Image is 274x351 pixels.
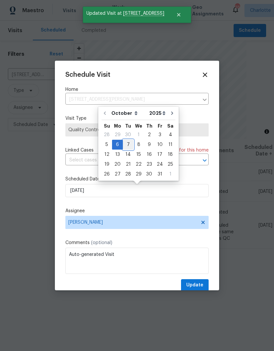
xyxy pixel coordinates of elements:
div: Mon Oct 27 2025 [112,169,123,179]
div: 11 [165,140,175,149]
abbr: Friday [158,124,162,128]
button: Update [181,279,209,291]
div: Thu Oct 30 2025 [144,169,154,179]
div: Sun Oct 12 2025 [102,150,112,159]
div: Mon Oct 13 2025 [112,150,123,159]
span: Linked Cases [65,147,94,154]
select: Year [148,108,167,118]
div: Sat Oct 04 2025 [165,130,175,140]
div: 30 [144,170,154,179]
div: 1 [133,130,144,139]
div: Sun Sep 28 2025 [102,130,112,140]
div: 3 [154,130,165,139]
textarea: Auto-generated Visit [65,248,209,274]
div: Mon Oct 20 2025 [112,159,123,169]
div: 12 [102,150,112,159]
abbr: Monday [114,124,121,128]
div: Sat Oct 11 2025 [165,140,175,150]
div: Fri Oct 10 2025 [154,140,165,150]
div: 31 [154,170,165,179]
div: 7 [123,140,133,149]
label: Visit Type [65,115,209,122]
div: Tue Oct 14 2025 [123,150,133,159]
div: Fri Oct 31 2025 [154,169,165,179]
div: 6 [112,140,123,149]
span: Quality Control [68,127,206,133]
span: (optional) [91,240,112,245]
div: 28 [102,130,112,139]
input: M/D/YYYY [65,184,209,197]
div: Wed Oct 29 2025 [133,169,144,179]
div: Sun Oct 26 2025 [102,169,112,179]
div: 29 [133,170,144,179]
div: 4 [165,130,175,139]
abbr: Wednesday [135,124,142,128]
div: Wed Oct 15 2025 [133,150,144,159]
button: Go to previous month [100,107,110,120]
div: 5 [102,140,112,149]
abbr: Saturday [167,124,173,128]
button: Open [200,156,209,165]
div: Thu Oct 02 2025 [144,130,154,140]
span: Update [186,281,203,289]
div: Sat Oct 25 2025 [165,159,175,169]
div: 26 [102,170,112,179]
div: 19 [102,160,112,169]
div: Tue Oct 21 2025 [123,159,133,169]
div: Wed Oct 08 2025 [133,140,144,150]
input: Select cases [65,155,190,165]
div: 8 [133,140,144,149]
div: 14 [123,150,133,159]
label: Assignee [65,208,209,214]
div: 2 [144,130,154,139]
div: 30 [123,130,133,139]
div: 29 [112,130,123,139]
div: Sat Oct 18 2025 [165,150,175,159]
label: Comments [65,239,209,246]
div: 10 [154,140,165,149]
div: Fri Oct 17 2025 [154,150,165,159]
span: Close [201,71,209,78]
div: Tue Oct 28 2025 [123,169,133,179]
div: Tue Sep 30 2025 [123,130,133,140]
button: Go to next month [167,107,177,120]
div: Sat Nov 01 2025 [165,169,175,179]
div: 17 [154,150,165,159]
label: Home [65,86,209,93]
div: 15 [133,150,144,159]
div: Wed Oct 22 2025 [133,159,144,169]
div: Fri Oct 24 2025 [154,159,165,169]
span: [PERSON_NAME] [68,220,197,225]
div: Sun Oct 19 2025 [102,159,112,169]
div: 18 [165,150,175,159]
abbr: Tuesday [125,124,131,128]
label: Scheduled Date [65,176,209,182]
div: Thu Oct 09 2025 [144,140,154,150]
div: 24 [154,160,165,169]
div: Thu Oct 16 2025 [144,150,154,159]
input: Enter in an address [65,94,199,105]
div: Wed Oct 01 2025 [133,130,144,140]
div: 28 [123,170,133,179]
abbr: Thursday [146,124,152,128]
div: Thu Oct 23 2025 [144,159,154,169]
select: Month [110,108,148,118]
div: Mon Oct 06 2025 [112,140,123,150]
div: 20 [112,160,123,169]
button: Close [168,8,190,21]
span: Updated Visit at [83,7,168,20]
div: 22 [133,160,144,169]
div: 9 [144,140,154,149]
span: Schedule Visit [65,72,110,78]
div: Tue Oct 07 2025 [123,140,133,150]
div: 1 [165,170,175,179]
div: 21 [123,160,133,169]
div: 23 [144,160,154,169]
abbr: Sunday [104,124,110,128]
div: 27 [112,170,123,179]
div: 13 [112,150,123,159]
div: Mon Sep 29 2025 [112,130,123,140]
div: Sun Oct 05 2025 [102,140,112,150]
div: Fri Oct 03 2025 [154,130,165,140]
div: 25 [165,160,175,169]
